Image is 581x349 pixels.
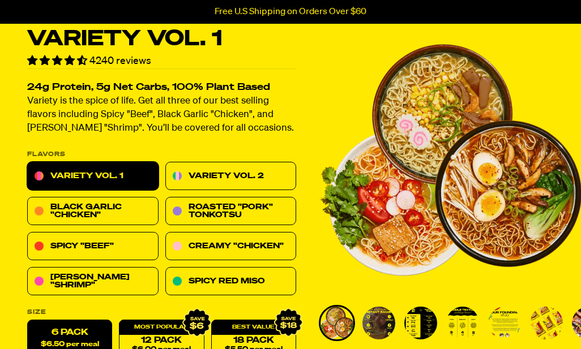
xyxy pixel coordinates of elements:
[403,305,439,341] li: Go to slide 3
[165,232,297,261] a: Creamy "Chicken"
[530,307,563,339] img: Variety Vol. 1
[27,83,296,93] h2: 24g Protein, 5g Net Carbs, 100% Plant Based
[165,197,297,226] a: Roasted "Pork" Tonkotsu
[27,197,159,226] a: Black Garlic "Chicken"
[6,297,106,343] iframe: Marketing Popup
[41,341,99,348] span: $6.50 per meal
[27,28,296,50] h1: Variety Vol. 1
[27,162,159,191] a: Variety Vol. 1
[445,305,481,341] li: Go to slide 4
[404,307,437,339] img: Variety Vol. 1
[488,307,521,339] img: Variety Vol. 1
[27,152,296,158] p: Flavors
[27,268,159,296] a: [PERSON_NAME] "Shrimp"
[27,95,296,136] p: Variety is the spice of life. Get all three of our best selling flavors including Spicy "Beef", B...
[321,307,353,339] img: Variety Vol. 1
[319,305,355,341] li: Go to slide 1
[165,268,297,296] a: Spicy Red Miso
[446,307,479,339] img: Variety Vol. 1
[362,307,395,339] img: Variety Vol. 1
[27,232,159,261] a: Spicy "Beef"
[165,162,297,191] a: Variety Vol. 2
[528,305,565,341] li: Go to slide 6
[27,56,89,66] span: 4.55 stars
[361,305,397,341] li: Go to slide 2
[89,56,151,66] span: 4240 reviews
[27,309,296,316] label: Size
[486,305,523,341] li: Go to slide 5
